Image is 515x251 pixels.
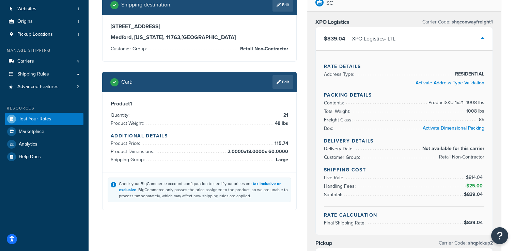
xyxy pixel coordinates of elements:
[324,191,344,198] span: Subtotal:
[119,181,288,199] div: Check your BigCommerce account configuration to see if your prices are . BigCommerce only passes ...
[17,19,33,24] span: Origins
[111,112,131,119] span: Quantity:
[5,3,83,15] li: Websites
[272,75,293,89] a: Edit
[315,240,332,247] h3: Pickup
[5,28,83,41] li: Pickup Locations
[17,58,34,64] span: Carriers
[78,19,79,24] span: 1
[324,71,356,78] span: Address Type:
[416,79,484,86] a: Activate Address Type Validation
[423,124,484,132] a: Activate Dimensional Packing
[121,79,132,85] h2: Cart :
[77,58,79,64] span: 4
[5,81,83,93] a: Advanced Features2
[427,99,484,107] span: Product SKU-1 x 21 - 1008 lbs
[19,116,51,122] span: Test Your Rates
[5,48,83,53] div: Manage Shipping
[111,23,288,30] h3: [STREET_ADDRESS]
[273,139,288,148] span: 115.74
[464,191,484,198] span: $839.04
[238,45,288,53] span: Retail Non-Contractor
[17,71,49,77] span: Shipping Rules
[324,63,484,70] h4: Rate Details
[324,183,357,190] span: Handling Fees:
[111,156,146,163] span: Shipping Group:
[78,32,79,37] span: 1
[19,129,44,135] span: Marketplace
[119,181,281,193] a: tax inclusive or exclusive
[5,113,83,125] a: Test Your Rates
[422,17,493,27] p: Carrier Code:
[17,6,36,12] span: Websites
[111,100,288,107] h3: Product 1
[121,2,172,8] h2: Shipping destination :
[5,28,83,41] a: Pickup Locations1
[324,99,346,106] span: Contents:
[324,35,345,43] span: $839.04
[78,6,79,12] span: 1
[5,138,83,150] a: Analytics
[491,227,508,244] button: Open Resource Center
[437,153,484,161] span: Retail Non-Contractor
[111,148,156,155] span: Product Dimensions:
[5,15,83,28] a: Origins1
[463,182,484,190] span: +
[19,141,37,147] span: Analytics
[450,18,493,26] span: shqconwayfreight1
[315,19,349,26] h3: XPO Logistics
[5,55,83,68] a: Carriers4
[324,137,484,145] h4: Delivery Details
[77,84,79,90] span: 2
[465,107,484,115] span: 1008 lbs
[324,125,335,132] span: Box:
[324,108,352,115] span: Total Weight:
[17,32,53,37] span: Pickup Locations
[477,116,484,124] span: 85
[464,219,484,226] span: $839.04
[5,15,83,28] li: Origins
[111,120,145,127] span: Product Weight:
[324,91,484,99] h4: Packing Details
[111,34,288,41] h3: Medford, [US_STATE], 11763 , [GEOGRAPHIC_DATA]
[111,140,142,147] span: Product Price:
[5,68,83,81] a: Shipping Rules
[324,174,346,181] span: Live Rate:
[5,125,83,138] a: Marketplace
[5,55,83,68] li: Carriers
[5,105,83,111] div: Resources
[324,212,484,219] h4: Rate Calculation
[324,219,367,227] span: Final Shipping Rate:
[111,132,288,139] h4: Additional Details
[439,238,493,248] p: Carrier Code:
[324,166,484,173] h4: Shipping Cost
[282,111,288,119] span: 21
[5,151,83,163] a: Help Docs
[5,81,83,93] li: Advanced Features
[467,239,493,247] span: shqpickup2
[466,182,484,189] span: $25.00
[5,3,83,15] a: Websites1
[17,84,59,90] span: Advanced Features
[226,148,288,156] span: 2.0000 x 18.0000 x 60.0000
[324,145,355,152] span: Delivery Date:
[352,34,395,44] div: XPO Logistics - LTL
[273,119,288,128] span: 48 lbs
[453,70,484,78] span: RESIDENTIAL
[111,45,149,52] span: Customer Group:
[324,154,362,161] span: Customer Group:
[274,156,288,164] span: Large
[19,154,41,160] span: Help Docs
[324,116,354,123] span: Freight Class:
[466,174,484,181] span: $814.04
[421,145,484,153] span: Not available for this carrier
